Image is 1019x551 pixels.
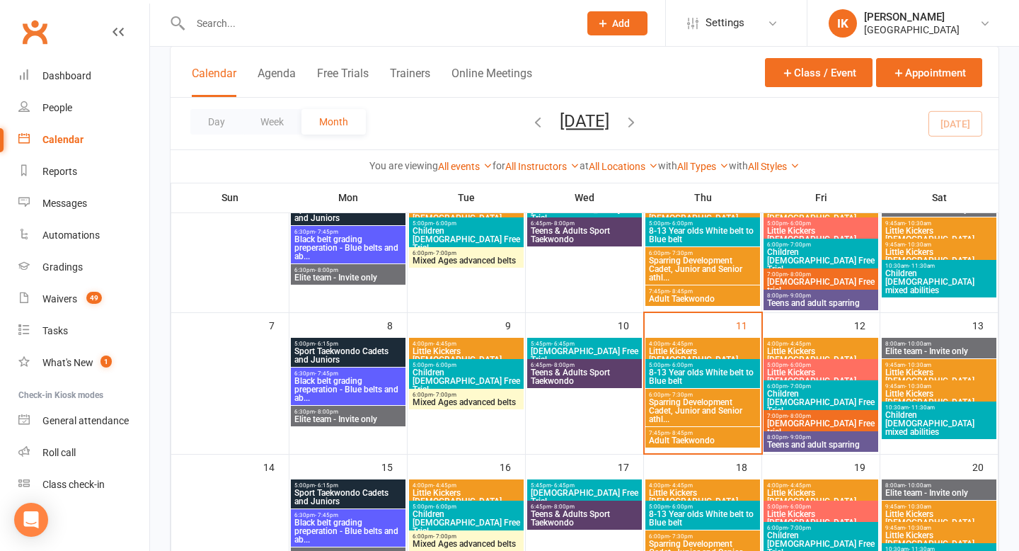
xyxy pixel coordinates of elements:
span: - 10:30am [905,383,931,390]
span: - 10:30am [905,525,931,531]
span: - 6:00pm [788,362,811,368]
a: Class kiosk mode [18,469,149,501]
span: [DEMOGRAPHIC_DATA] Free trial [766,278,875,295]
button: Online Meetings [451,67,532,97]
span: 6:30pm [294,512,403,518]
span: - 7:45pm [315,512,338,518]
span: - 6:00pm [788,504,811,510]
div: 10 [618,313,643,336]
span: 8-13 Year olds White belt to Blue belt [648,368,757,385]
span: 9:45am [885,525,994,531]
strong: for [493,160,505,171]
span: - 7:00pm [788,242,811,248]
span: Children [DEMOGRAPHIC_DATA] Free Trial [766,248,875,273]
div: Class check-in [42,479,105,490]
div: 9 [505,313,525,336]
th: Wed [526,183,644,212]
button: [DATE] [560,111,609,131]
span: Little Kickers [DEMOGRAPHIC_DATA] [766,227,875,244]
span: 5:00pm [766,362,875,368]
span: 9:45am [885,383,994,390]
span: - 6:00pm [669,220,693,227]
span: 49 [86,292,102,304]
div: 12 [854,313,880,336]
span: - 4:45pm [433,482,456,489]
span: 6:00pm [412,250,521,256]
span: - 10:30am [905,362,931,368]
span: 6:30pm [294,267,403,273]
span: Teens & Adults Sport Taekwondo [530,510,639,527]
strong: with [729,160,748,171]
a: All Styles [748,161,800,172]
span: - 4:45pm [788,482,811,489]
span: Adult Taekwondo [648,436,757,445]
span: Elite team - Invite only [885,347,994,356]
button: Trainers [390,67,430,97]
span: 6:30pm [294,370,403,377]
span: Sparring Development Cadet, Junior and Senior athl... [648,256,757,282]
span: - 6:15pm [315,341,338,347]
span: - 11:30am [909,263,935,269]
span: - 4:45pm [433,341,456,347]
span: 8:00am [885,341,994,347]
span: Teens and adult sparring [766,441,875,449]
span: - 8:00pm [315,409,338,415]
div: 17 [618,455,643,478]
span: - 10:30am [905,242,931,248]
span: 6:30pm [294,229,403,235]
a: Dashboard [18,60,149,92]
div: 11 [736,313,761,336]
span: Sport Taekwondo Cadets and Juniors [294,205,403,222]
a: Calendar [18,124,149,156]
span: - 8:00pm [788,413,811,419]
th: Mon [289,183,408,212]
span: 6:45pm [530,362,639,368]
span: 4:00pm [412,341,521,347]
span: - 4:45pm [669,482,693,489]
span: Mixed Ages advanced belts [412,540,521,548]
span: 7:45pm [648,430,757,436]
div: Open Intercom Messenger [14,503,48,537]
th: Fri [762,183,880,212]
div: Dashboard [42,70,91,81]
span: Little Kickers [DEMOGRAPHIC_DATA] [412,489,521,506]
span: Little Kickers [DEMOGRAPHIC_DATA] [766,368,875,385]
th: Tue [408,183,526,212]
span: - 6:00pm [433,504,456,510]
span: 9:45am [885,220,994,227]
span: 5:00pm [648,504,757,510]
span: Little Kickers [DEMOGRAPHIC_DATA] [766,205,875,222]
span: Little Kickers [DEMOGRAPHIC_DATA] [766,489,875,506]
span: - 8:00pm [551,362,575,368]
span: Sport Taekwondo Cadets and Juniors [294,347,403,364]
span: Teens and adult sparring [766,299,875,307]
span: Little Kickers [DEMOGRAPHIC_DATA] [412,205,521,222]
span: - 6:00pm [669,362,693,368]
span: Little Kickers [DEMOGRAPHIC_DATA] [648,489,757,506]
div: 14 [263,455,289,478]
span: - 7:00pm [788,383,811,390]
a: Tasks [18,315,149,347]
span: - 8:00pm [788,271,811,278]
span: 5:45pm [530,482,639,489]
strong: with [658,160,677,171]
span: Mixed Ages advanced belts [412,256,521,265]
span: 8-13 Year olds White belt to Blue belt [648,510,757,527]
button: Class / Event [765,58,873,87]
span: Little Kickers [DEMOGRAPHIC_DATA] [648,205,757,222]
span: Little Kickers [DEMOGRAPHIC_DATA] [885,368,994,385]
button: Agenda [258,67,296,97]
span: - 9:00pm [788,434,811,441]
span: 10:30am [885,404,994,411]
span: - 10:00am [905,341,931,347]
span: 7:00pm [766,413,875,419]
span: Children [DEMOGRAPHIC_DATA] mixed abilities [885,269,994,295]
span: - 8:45pm [669,288,693,295]
span: Elite team - Invite only [885,205,994,214]
span: - 7:30pm [669,392,693,398]
div: 16 [500,455,525,478]
div: 15 [381,455,407,478]
th: Thu [644,183,762,212]
button: Add [587,11,647,35]
button: Month [301,109,366,135]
